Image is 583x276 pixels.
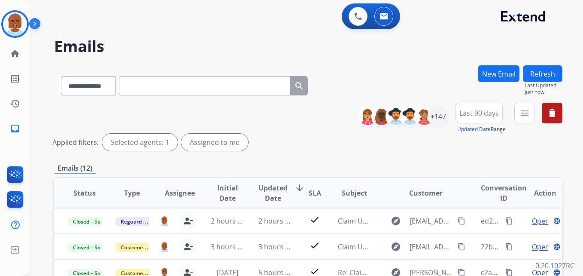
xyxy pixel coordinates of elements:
[54,163,96,174] p: Emails (12)
[258,183,288,203] span: Updated Date
[409,188,443,198] span: Customer
[478,65,519,82] button: New Email
[553,243,561,251] mat-icon: language
[481,183,527,203] span: Conversation ID
[115,217,155,226] span: Reguard CS
[54,38,562,55] h2: Emails
[515,178,562,208] th: Action
[547,108,557,118] mat-icon: delete
[3,12,27,36] img: avatar
[455,103,503,123] button: Last 90 days
[458,217,465,225] mat-icon: content_copy
[258,242,297,251] span: 3 hours ago
[115,243,171,252] span: Customer Support
[52,137,99,147] p: Applied filters:
[391,242,401,252] mat-icon: explore
[410,216,453,226] span: [EMAIL_ADDRESS][DOMAIN_NAME]
[523,65,562,82] button: Refresh
[160,216,169,226] img: agent-avatar
[309,188,321,198] span: SLA
[310,215,320,225] mat-icon: check
[211,183,244,203] span: Initial Date
[124,188,140,198] span: Type
[183,242,193,252] mat-icon: person_remove
[391,216,401,226] mat-icon: explore
[68,217,115,226] span: Closed – Solved
[10,49,20,59] mat-icon: home
[525,89,562,96] span: Just now
[505,243,513,251] mat-icon: content_copy
[258,216,297,226] span: 2 hours ago
[458,243,465,251] mat-icon: content_copy
[532,216,550,226] span: Open
[102,134,178,151] div: Selected agents: 1
[294,81,304,91] mat-icon: search
[160,242,169,251] img: agent-avatar
[459,111,499,115] span: Last 90 days
[10,74,20,84] mat-icon: list_alt
[535,261,574,271] p: 0.20.1027RC
[525,82,562,89] span: Last Updated:
[457,126,491,133] button: Updated Date
[295,183,305,193] mat-icon: arrow_downward
[68,243,115,252] span: Closed – Solved
[73,188,96,198] span: Status
[428,106,449,127] div: +147
[505,217,513,225] mat-icon: content_copy
[532,242,550,252] span: Open
[553,217,561,225] mat-icon: language
[211,242,249,251] span: 3 hours ago
[211,216,249,226] span: 2 hours ago
[310,240,320,251] mat-icon: check
[165,188,195,198] span: Assignee
[342,188,367,198] span: Subject
[181,134,248,151] div: Assigned to me
[410,242,453,252] span: [EMAIL_ADDRESS][DOMAIN_NAME]
[338,216,382,226] span: Claim Update
[10,98,20,109] mat-icon: history
[519,108,530,118] mat-icon: menu
[10,123,20,134] mat-icon: inbox
[338,242,382,251] span: Claim Update
[457,126,506,133] span: Range
[183,216,193,226] mat-icon: person_remove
